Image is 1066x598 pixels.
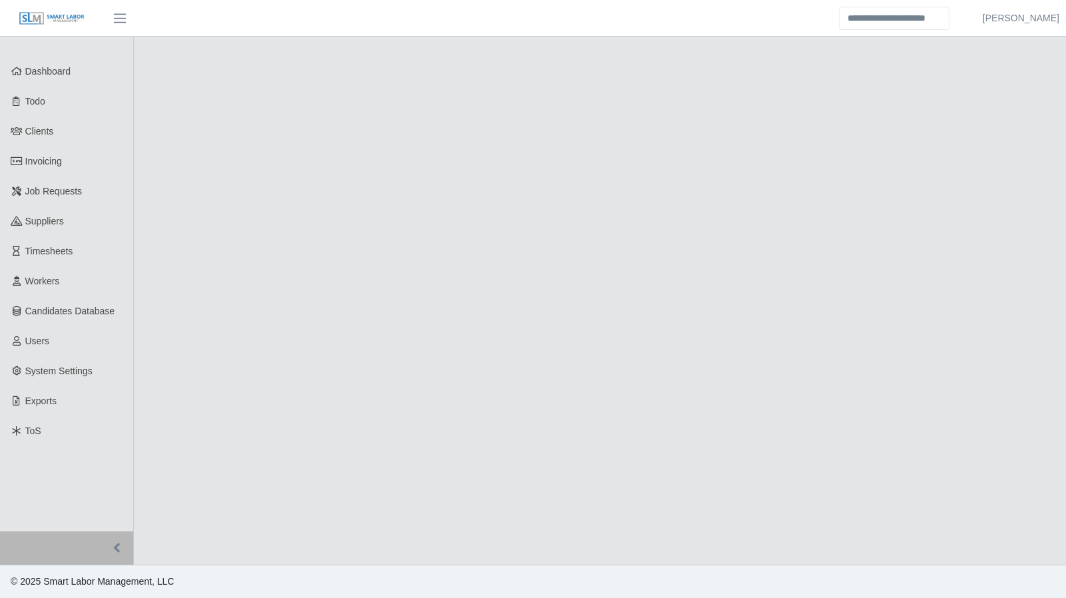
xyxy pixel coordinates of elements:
[983,11,1059,25] a: [PERSON_NAME]
[25,186,83,196] span: Job Requests
[25,426,41,436] span: ToS
[25,216,64,226] span: Suppliers
[11,576,174,587] span: © 2025 Smart Labor Management, LLC
[25,96,45,107] span: Todo
[839,7,949,30] input: Search
[25,156,62,166] span: Invoicing
[25,276,60,286] span: Workers
[25,246,73,256] span: Timesheets
[19,11,85,26] img: SLM Logo
[25,336,50,346] span: Users
[25,396,57,406] span: Exports
[25,126,54,137] span: Clients
[25,366,93,376] span: System Settings
[25,306,115,316] span: Candidates Database
[25,66,71,77] span: Dashboard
